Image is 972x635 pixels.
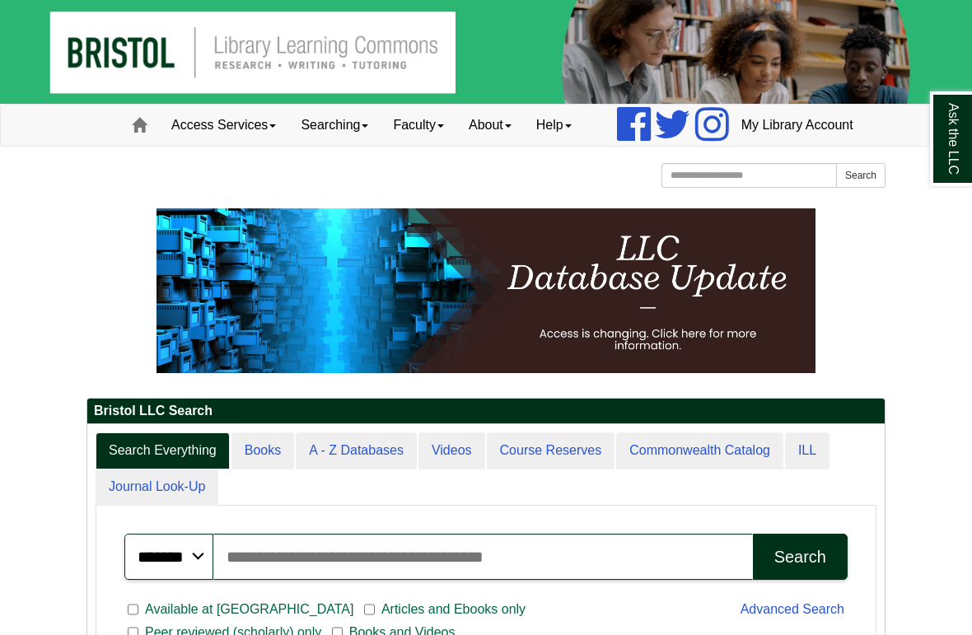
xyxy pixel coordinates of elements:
a: Advanced Search [741,602,844,616]
a: Books [231,432,294,469]
a: Videos [418,432,485,469]
a: Help [524,105,584,146]
a: My Library Account [729,105,866,146]
a: Commonwealth Catalog [616,432,783,469]
div: Search [774,548,826,567]
a: Access Services [159,105,288,146]
img: HTML tutorial [157,208,815,373]
input: Articles and Ebooks only [364,602,375,617]
a: Journal Look-Up [96,469,218,506]
button: Search [753,534,848,580]
span: Articles and Ebooks only [375,600,532,619]
input: Available at [GEOGRAPHIC_DATA] [128,602,138,617]
a: Course Reserves [487,432,615,469]
h2: Bristol LLC Search [87,399,885,424]
button: Search [836,163,886,188]
a: A - Z Databases [296,432,417,469]
a: ILL [785,432,829,469]
a: Faculty [381,105,456,146]
span: Available at [GEOGRAPHIC_DATA] [138,600,360,619]
a: Search Everything [96,432,230,469]
a: About [456,105,524,146]
a: Searching [288,105,381,146]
